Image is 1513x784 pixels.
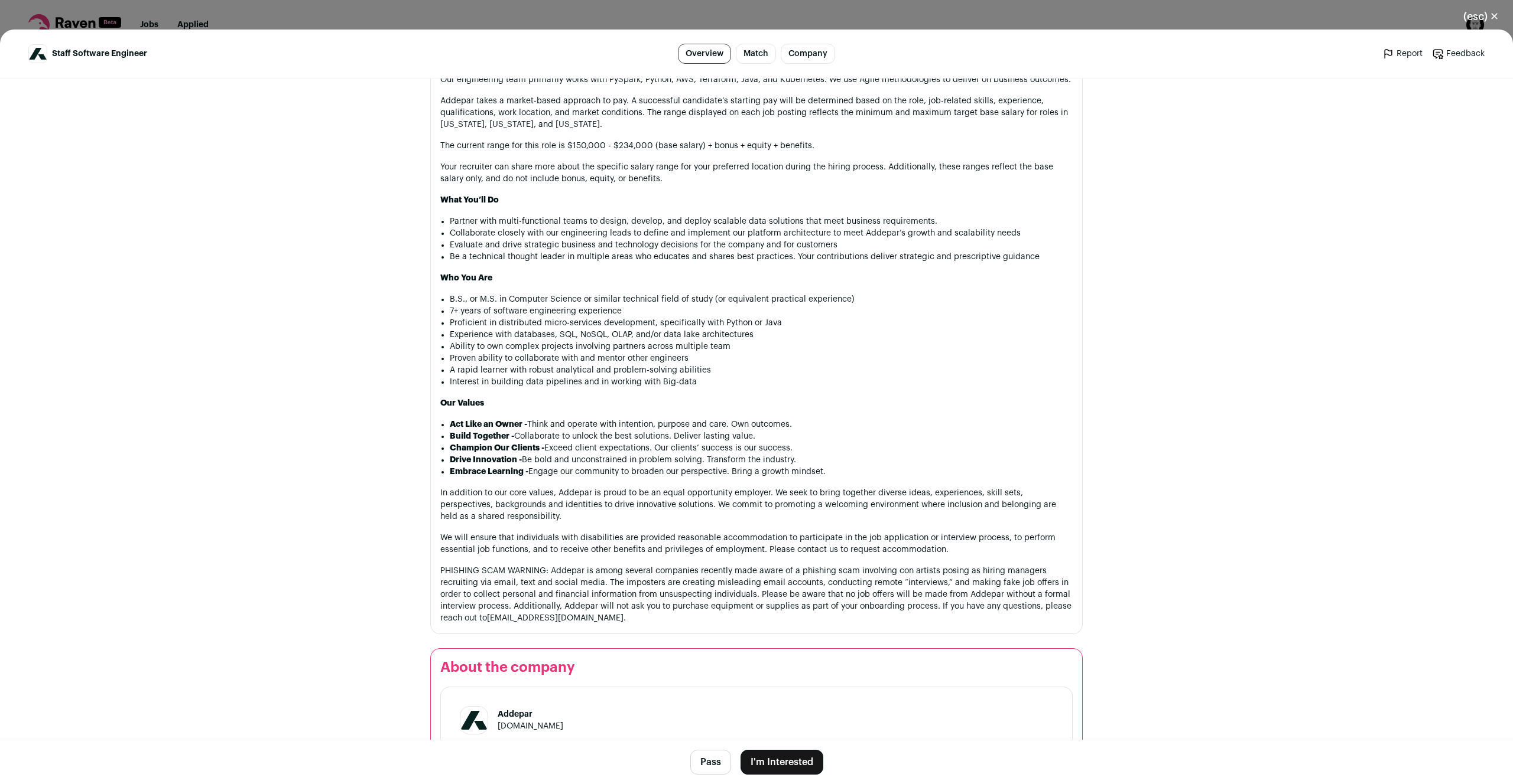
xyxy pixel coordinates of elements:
li: Partner with multi-functional teams to design, develop, and deploy scalable data solutions that m... [450,215,1073,227]
strong: Champion Our Clients - [450,444,544,452]
h1: Addepar [498,708,563,720]
p: In addition to our core values, Addepar is proud to be an equal opportunity employer. We seek to ... [440,487,1073,522]
li: Experience with databases, SQL, NoSQL, OLAP, and/or data lake architectures [450,329,1073,341]
strong: Our Values [440,399,484,407]
p: Addepar takes a market-based approach to pay. A successful candidate’s starting pay will be deter... [440,95,1073,130]
p: Our engineering team primarily works with PySpark, Python, AWS, Terraform, Java, and Kubernetes. ... [440,74,1073,86]
a: Match [736,44,776,64]
p: Your recruiter can share more about the specific salary range for your preferred location during ... [440,161,1073,185]
strong: Embrace Learning - [450,468,528,476]
li: Interest in building data pipelines and in working with Big-data [450,376,1073,388]
p: PHISHING SCAM WARNING: Addepar is among several companies recently made aware of a phishing scam ... [440,565,1073,624]
li: Ability to own complex projects involving partners across multiple team [450,341,1073,352]
li: 7+ years of software engineering experience [450,305,1073,317]
li: A rapid learner with robust analytical and problem-solving abilities [450,364,1073,376]
img: ae6d37b055acc63d1ac42097765560cdf022e5844412572368552e23e13bf76a.png [29,48,47,60]
button: I'm Interested [741,750,823,775]
li: Think and operate with intention, purpose and care. Own outcomes. [450,419,1073,430]
a: Report [1382,48,1423,60]
button: Close modal [1449,4,1513,30]
li: B.S., or M.S. in Computer Science or similar technical field of study (or equivalent practical ex... [450,293,1073,305]
a: Company [781,44,835,64]
li: Exceed client expectations. Our clients’ success is our success. [450,442,1073,454]
li: Be bold and unconstrained in problem solving. Transform the industry. [450,454,1073,466]
li: Be a technical thought leader in multiple areas who educates and shares best practices. Your cont... [450,251,1073,263]
p: The current range for this role is $150,000 - $234,000 (base salary) + bonus + equity + benefits. [440,140,1073,152]
li: Engage our community to broaden our perspective. Bring a growth mindset. [450,466,1073,478]
button: Pass [690,750,731,775]
strong: Act Like an Owner - [450,420,527,429]
a: Feedback [1432,48,1485,60]
strong: What You’ll Do [440,196,499,204]
a: [DOMAIN_NAME] [498,722,563,730]
a: Overview [678,44,731,64]
li: Proficient in distributed micro-services development, specifically with Python or Java [450,317,1073,329]
p: We will ensure that individuals with disabilities are provided reasonable accommodation to partic... [440,532,1073,556]
span: Staff Software Engineer [52,48,147,60]
li: Proven ability to collaborate with and mentor other engineers [450,352,1073,364]
strong: Who You Are [440,274,492,282]
li: Collaborate closely with our engineering leads to define and implement our platform architecture ... [450,227,1073,239]
a: [EMAIL_ADDRESS][DOMAIN_NAME] [487,614,624,622]
h2: About the company [440,658,1073,677]
li: Collaborate to unlock the best solutions. Deliver lasting value. [450,430,1073,442]
strong: Drive Innovation - [450,456,522,464]
img: ae6d37b055acc63d1ac42097765560cdf022e5844412572368552e23e13bf76a.png [460,711,488,730]
strong: Build Together - [450,432,514,440]
li: Evaluate and drive strategic business and technology decisions for the company and for customers [450,239,1073,251]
